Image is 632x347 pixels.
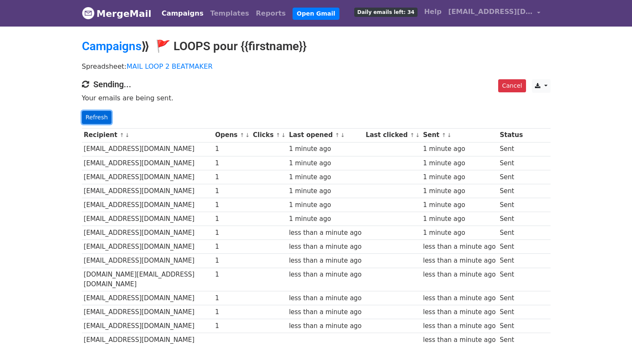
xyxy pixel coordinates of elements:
[410,132,415,138] a: ↑
[289,172,361,182] div: 1 minute ago
[498,184,525,198] td: Sent
[215,214,249,224] div: 1
[498,319,525,333] td: Sent
[448,7,533,17] span: [EMAIL_ADDRESS][DOMAIN_NAME]
[82,268,213,291] td: [DOMAIN_NAME][EMAIL_ADDRESS][DOMAIN_NAME]
[445,3,544,23] a: [EMAIL_ADDRESS][DOMAIN_NAME]
[289,293,361,303] div: less than a minute ago
[498,305,525,319] td: Sent
[498,291,525,305] td: Sent
[289,186,361,196] div: 1 minute ago
[415,132,420,138] a: ↓
[498,79,526,92] a: Cancel
[421,3,445,20] a: Help
[442,132,446,138] a: ↑
[498,170,525,184] td: Sent
[423,270,496,280] div: less than a minute ago
[423,159,496,168] div: 1 minute ago
[287,128,364,142] th: Last opened
[82,5,152,22] a: MergeMail
[82,39,141,53] a: Campaigns
[276,132,280,138] a: ↑
[127,62,213,70] a: MAIL LOOP 2 BEATMAKER
[119,132,124,138] a: ↑
[82,62,551,71] p: Spreadsheet:
[215,186,249,196] div: 1
[82,128,213,142] th: Recipient
[423,144,496,154] div: 1 minute ago
[423,200,496,210] div: 1 minute ago
[82,333,213,347] td: [EMAIL_ADDRESS][DOMAIN_NAME]
[423,321,496,331] div: less than a minute ago
[289,256,361,266] div: less than a minute ago
[82,212,213,226] td: [EMAIL_ADDRESS][DOMAIN_NAME]
[498,198,525,212] td: Sent
[423,242,496,252] div: less than a minute ago
[289,228,361,238] div: less than a minute ago
[423,172,496,182] div: 1 minute ago
[240,132,244,138] a: ↑
[215,293,249,303] div: 1
[351,3,420,20] a: Daily emails left: 34
[498,156,525,170] td: Sent
[82,184,213,198] td: [EMAIL_ADDRESS][DOMAIN_NAME]
[82,170,213,184] td: [EMAIL_ADDRESS][DOMAIN_NAME]
[423,335,496,345] div: less than a minute ago
[498,240,525,254] td: Sent
[215,228,249,238] div: 1
[215,321,249,331] div: 1
[82,240,213,254] td: [EMAIL_ADDRESS][DOMAIN_NAME]
[82,39,551,54] h2: ⟫ 🚩 LOOPS pour {{firstname}}
[498,268,525,291] td: Sent
[289,242,361,252] div: less than a minute ago
[82,319,213,333] td: [EMAIL_ADDRESS][DOMAIN_NAME]
[215,270,249,280] div: 1
[252,5,289,22] a: Reports
[289,200,361,210] div: 1 minute ago
[498,128,525,142] th: Status
[498,333,525,347] td: Sent
[363,128,421,142] th: Last clicked
[82,254,213,268] td: [EMAIL_ADDRESS][DOMAIN_NAME]
[213,128,251,142] th: Opens
[82,291,213,305] td: [EMAIL_ADDRESS][DOMAIN_NAME]
[215,242,249,252] div: 1
[354,8,417,17] span: Daily emails left: 34
[82,142,213,156] td: [EMAIL_ADDRESS][DOMAIN_NAME]
[423,256,496,266] div: less than a minute ago
[215,172,249,182] div: 1
[335,132,339,138] a: ↑
[82,305,213,319] td: [EMAIL_ADDRESS][DOMAIN_NAME]
[215,159,249,168] div: 1
[590,307,632,347] iframe: Chat Widget
[215,256,249,266] div: 1
[82,226,213,240] td: [EMAIL_ADDRESS][DOMAIN_NAME]
[423,228,496,238] div: 1 minute ago
[215,144,249,154] div: 1
[125,132,130,138] a: ↓
[82,156,213,170] td: [EMAIL_ADDRESS][DOMAIN_NAME]
[207,5,252,22] a: Templates
[215,307,249,317] div: 1
[251,128,287,142] th: Clicks
[423,293,496,303] div: less than a minute ago
[82,198,213,212] td: [EMAIL_ADDRESS][DOMAIN_NAME]
[423,214,496,224] div: 1 minute ago
[289,321,361,331] div: less than a minute ago
[82,7,95,19] img: MergeMail logo
[590,307,632,347] div: Widget de chat
[498,142,525,156] td: Sent
[498,226,525,240] td: Sent
[293,8,339,20] a: Open Gmail
[82,94,551,102] p: Your emails are being sent.
[498,254,525,268] td: Sent
[289,307,361,317] div: less than a minute ago
[423,307,496,317] div: less than a minute ago
[289,144,361,154] div: 1 minute ago
[421,128,498,142] th: Sent
[245,132,250,138] a: ↓
[289,270,361,280] div: less than a minute ago
[158,5,207,22] a: Campaigns
[340,132,345,138] a: ↓
[423,186,496,196] div: 1 minute ago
